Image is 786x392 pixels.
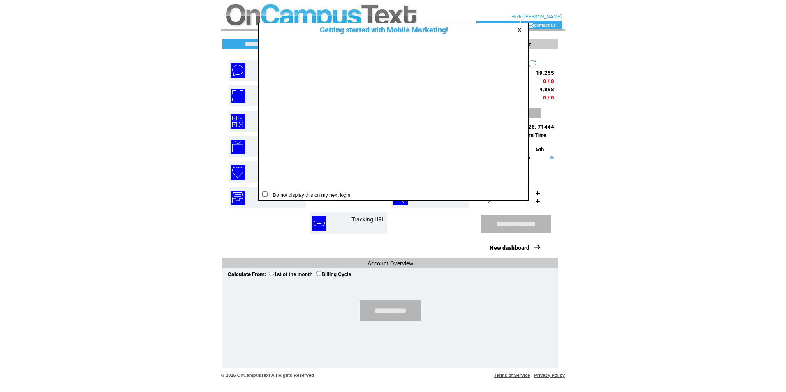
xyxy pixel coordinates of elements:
img: tracking-url.png [312,216,326,231]
img: birthday-wishes.png [231,165,245,180]
label: 1st of the month [269,272,312,277]
span: 19,255 [536,70,554,76]
span: Calculate From: [228,271,266,277]
span: 4,898 [539,86,554,92]
a: Terms of Service [494,373,530,378]
input: Billing Cycle [316,271,321,276]
a: Privacy Policy [534,373,565,378]
label: Billing Cycle [316,272,351,277]
span: Eastern Time [516,132,546,138]
img: text-blast.png [231,63,245,78]
span: 5th [536,146,544,152]
span: Hello [PERSON_NAME] [511,14,562,20]
a: contact us [534,22,556,28]
img: inbox.png [231,191,245,205]
span: Do not display this on my next login. [269,192,352,198]
img: contact_us_icon.gif [528,22,534,29]
span: 2. [488,198,492,204]
span: © 2025 OnCampusText All Rights Reserved [221,373,314,378]
img: qr-codes.png [231,114,245,129]
a: New dashboard [490,244,529,251]
img: help.gif [548,156,554,159]
img: mobile-coupons.png [231,89,245,103]
span: 0 / 0 [543,95,554,101]
input: 1st of the month [269,271,274,276]
span: Account Overview [368,260,414,267]
img: text-to-screen.png [231,140,245,154]
span: | [532,373,533,378]
img: account_icon.gif [489,22,495,29]
span: 0 / 0 [543,78,554,84]
a: Tracking URL [351,216,385,223]
span: 76626, 71444 [518,124,554,130]
span: Getting started with Mobile Marketing! [312,25,448,34]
